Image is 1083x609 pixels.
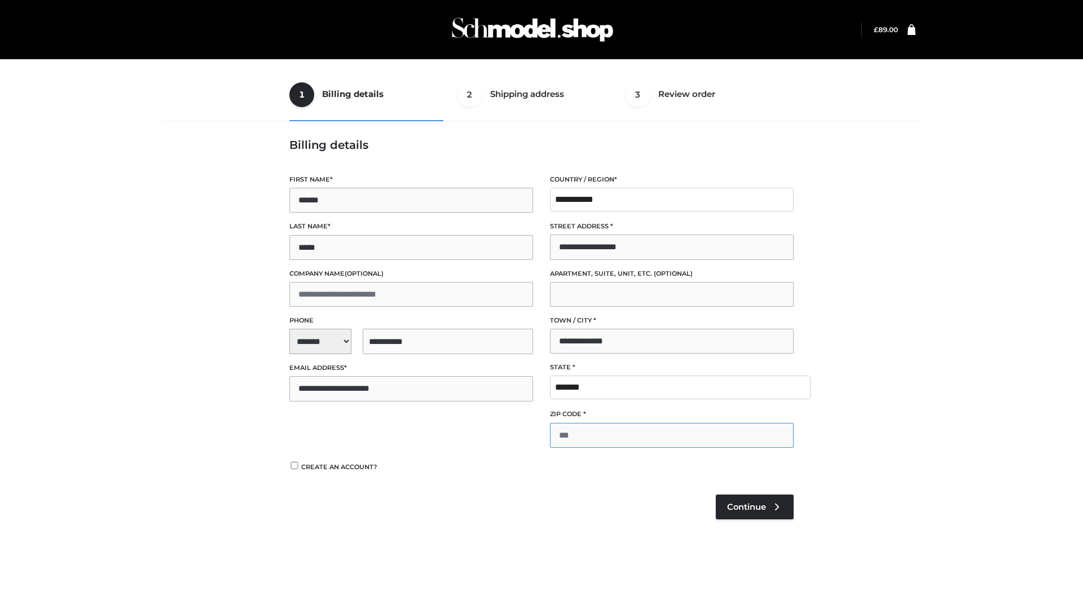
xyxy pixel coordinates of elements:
span: (optional) [345,270,384,277]
input: Create an account? [289,462,300,469]
span: £ [874,25,878,34]
label: Street address [550,221,794,232]
label: Apartment, suite, unit, etc. [550,268,794,279]
span: Continue [727,502,766,512]
img: Schmodel Admin 964 [448,7,617,52]
label: Phone [289,315,533,326]
label: Last name [289,221,533,232]
label: ZIP Code [550,409,794,420]
a: £89.00 [874,25,898,34]
label: Town / City [550,315,794,326]
bdi: 89.00 [874,25,898,34]
a: Continue [716,495,794,519]
label: State [550,362,794,373]
label: Email address [289,363,533,373]
h3: Billing details [289,138,794,152]
label: Company name [289,268,533,279]
span: Create an account? [301,463,377,471]
label: Country / Region [550,174,794,185]
span: (optional) [654,270,693,277]
label: First name [289,174,533,185]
